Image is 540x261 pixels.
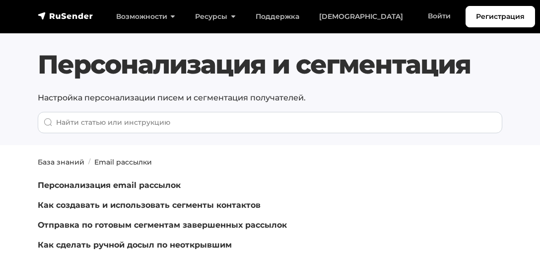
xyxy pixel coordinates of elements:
a: Как создавать и использовать сегменты контактов [38,200,261,210]
img: RuSender [38,11,93,21]
input: When autocomplete results are available use up and down arrows to review and enter to go to the d... [38,112,502,133]
p: Настройка персонализации писем и сегментация получателей. [38,92,502,104]
h1: Персонализация и сегментация [38,49,502,80]
a: Возможности [106,6,185,27]
a: Ресурсы [185,6,245,27]
img: Поиск [44,118,53,127]
a: Персонализация email рассылок [38,180,181,190]
a: Регистрация [466,6,535,27]
a: Поддержка [246,6,309,27]
a: Как сделать ручной досыл по неоткрывшим [38,240,232,250]
a: Войти [418,6,461,26]
a: Email рассылки [94,158,152,167]
a: Отправка по готовым сегментам завершенных рассылок [38,220,287,230]
a: База знаний [38,158,84,167]
nav: breadcrumb [32,157,508,168]
a: [DEMOGRAPHIC_DATA] [309,6,413,27]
